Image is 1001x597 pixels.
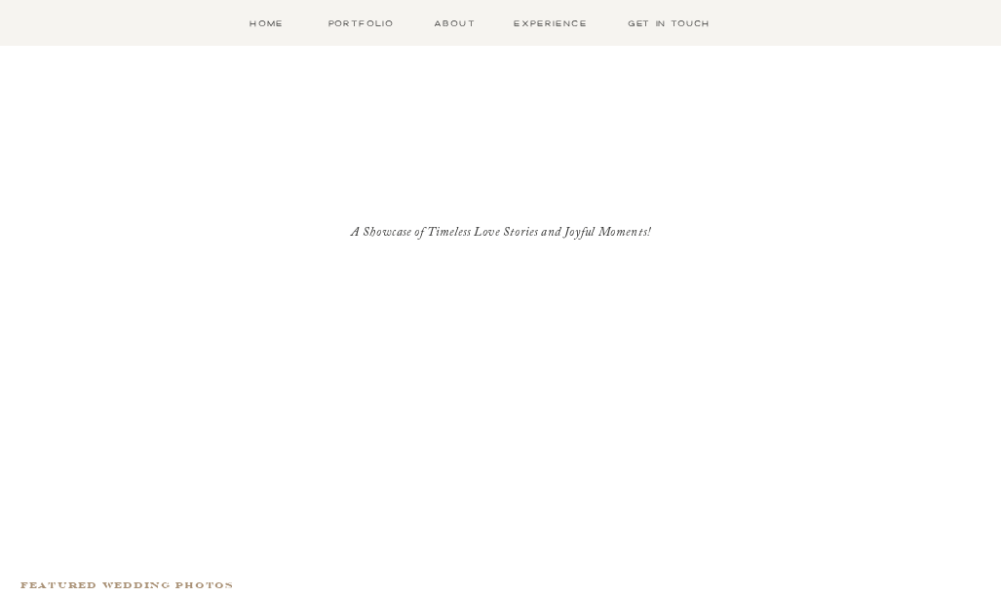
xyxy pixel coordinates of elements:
[622,16,714,30] a: Get in Touch
[344,224,657,241] h1: A Showcase of Timeless Love Stories and Joyful Moments!
[20,578,438,595] h2: Featured Wedding Photos
[511,16,591,30] a: Experience
[325,16,398,30] a: Portfolio
[431,16,480,30] a: About
[240,16,292,30] a: Home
